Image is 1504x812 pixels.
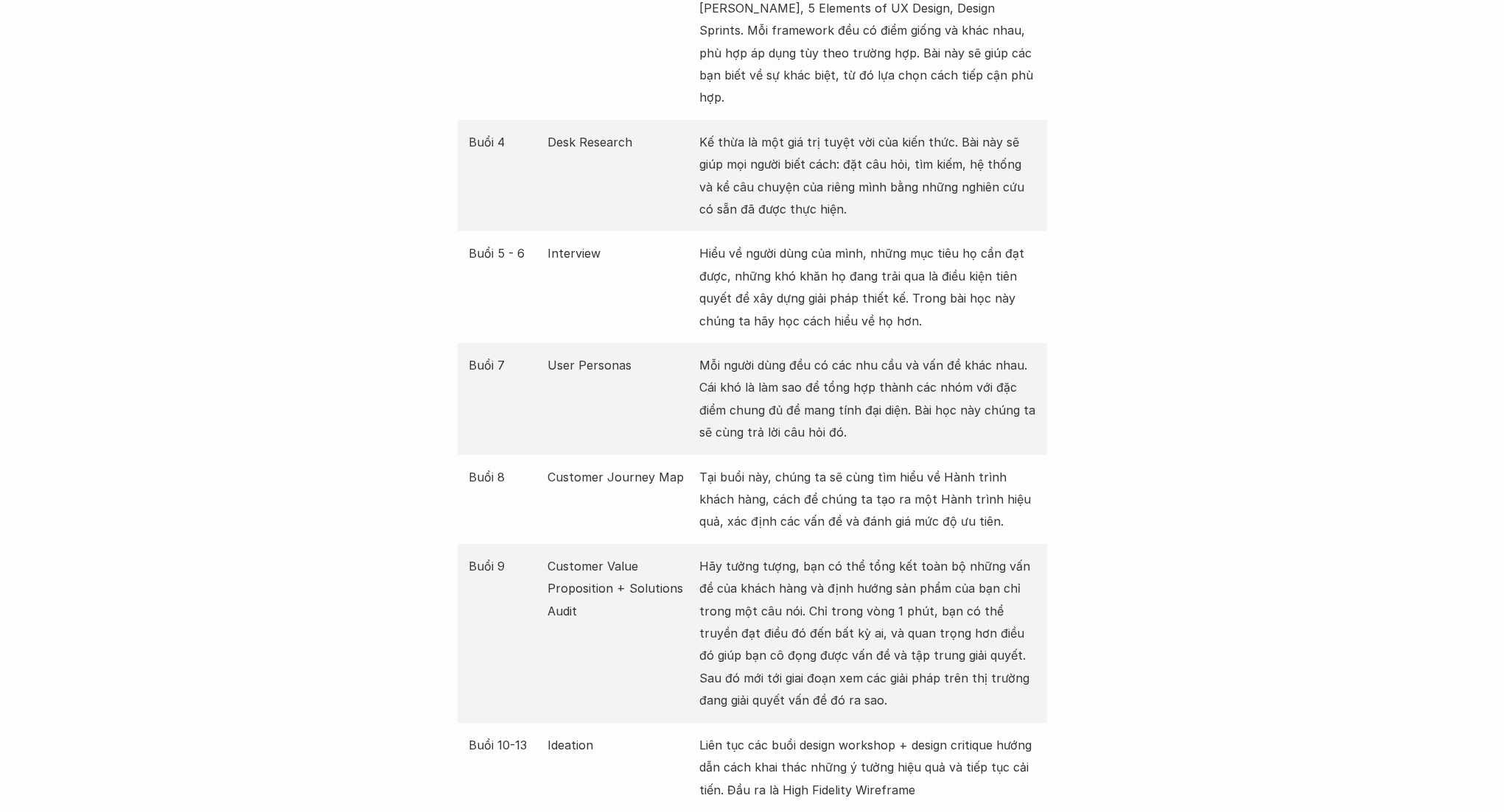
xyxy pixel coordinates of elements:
p: Buổi 8 [469,466,541,488]
p: Kế thừa là một giá trị tuyệt vời của kiến thức. Bài này sẽ giúp mọi người biết cách: đặt câu hỏi,... [699,131,1036,221]
p: Buổi 7 [469,354,541,376]
p: Liên tục các buổi design workshop + design critique hướng dẫn cách khai thác những ý tưởng hiệu q... [699,734,1036,801]
p: Hãy tưởng tượng, bạn có thể tổng kết toàn bộ những vấn đề của khách hàng và định hướng sản phẩm c... [699,555,1036,712]
p: Buổi 10-13 [469,734,541,756]
p: Ideation [548,734,692,756]
p: Buổi 5 - 6 [469,242,541,264]
p: Customer Journey Map [548,466,692,488]
p: Interview [548,242,692,264]
p: Buổi 4 [469,131,541,153]
p: User Personas [548,354,692,376]
p: Tại buổi này, chúng ta sẽ cùng tìm hiểu về Hành trình khách hàng, cách để chúng ta tạo ra một Hàn... [699,466,1036,533]
p: Buổi 9 [469,555,541,577]
p: Hiểu về người dùng của mình, những mục tiêu họ cần đạt được, những khó khăn họ đang trải qua là đ... [699,242,1036,332]
p: Desk Research [548,131,692,153]
p: Customer Value Proposition + Solutions Audit [548,555,692,622]
p: Mỗi người dùng đều có các nhu cầu và vấn đề khác nhau. Cái khó là làm sao để tổng hợp thành các n... [699,354,1036,444]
